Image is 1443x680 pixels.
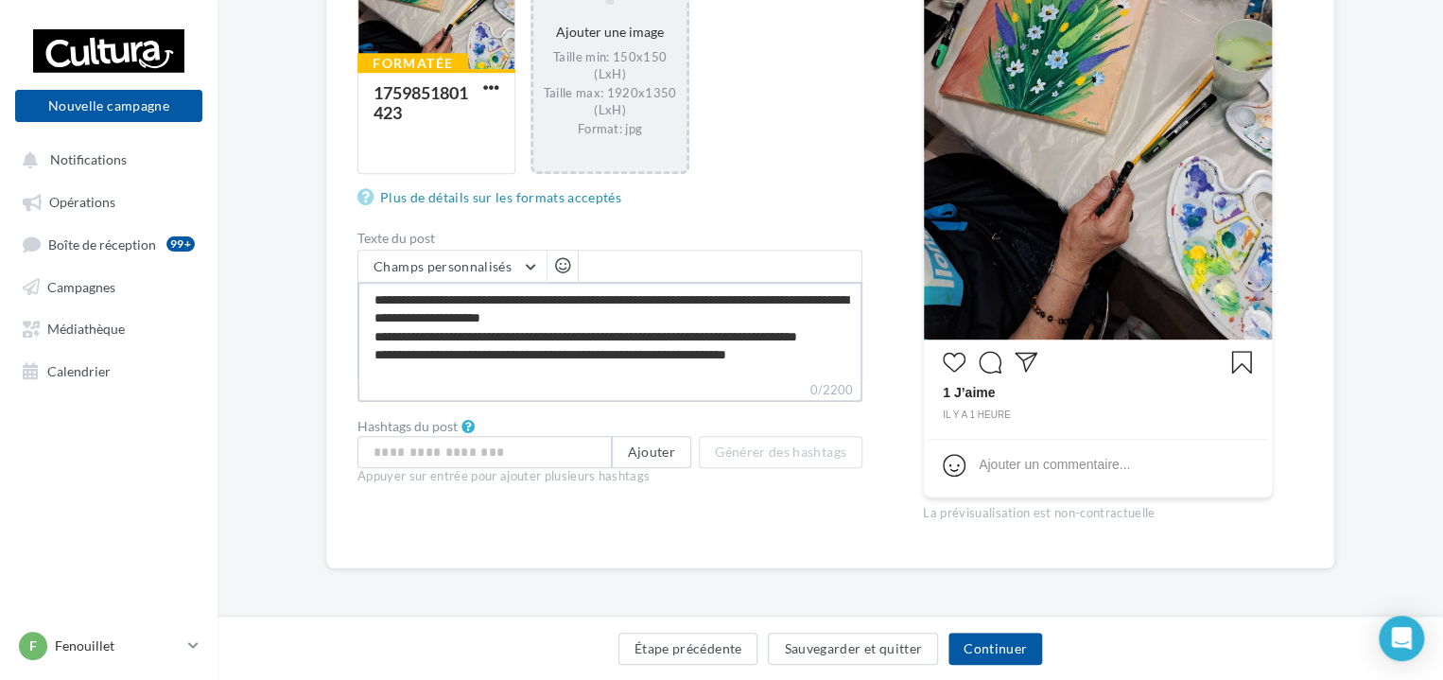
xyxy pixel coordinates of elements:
[374,82,468,123] div: 1759851801423
[979,455,1130,474] div: Ajouter un commentaire...
[11,310,206,344] a: Médiathèque
[11,353,206,387] a: Calendrier
[943,454,965,477] svg: Emoji
[47,362,111,378] span: Calendrier
[11,183,206,218] a: Opérations
[357,380,862,402] label: 0/2200
[15,90,202,122] button: Nouvelle campagne
[979,351,1001,374] svg: Commenter
[11,226,206,261] a: Boîte de réception99+
[357,186,629,209] a: Plus de détails sur les formats acceptés
[612,436,691,468] button: Ajouter
[1015,351,1037,374] svg: Partager la publication
[1230,351,1253,374] svg: Enregistrer
[47,321,125,337] span: Médiathèque
[618,633,758,665] button: Étape précédente
[357,53,468,74] div: Formatée
[50,151,127,167] span: Notifications
[11,142,199,176] button: Notifications
[948,633,1042,665] button: Continuer
[357,232,862,245] label: Texte du post
[55,636,181,655] p: Fenouillet
[357,420,458,433] label: Hashtags du post
[47,278,115,294] span: Campagnes
[1379,616,1424,661] div: Open Intercom Messenger
[943,407,1253,424] div: il y a 1 heure
[166,236,195,252] div: 99+
[48,235,156,252] span: Boîte de réception
[943,351,965,374] svg: J’aime
[699,436,862,468] button: Générer des hashtags
[15,628,202,664] a: F Fenouillet
[374,258,512,274] span: Champs personnalisés
[11,269,206,303] a: Campagnes
[49,194,115,210] span: Opérations
[358,251,547,283] button: Champs personnalisés
[29,636,37,655] span: F
[923,497,1273,522] div: La prévisualisation est non-contractuelle
[943,383,1253,407] div: 1 J’aime
[357,468,862,485] div: Appuyer sur entrée pour ajouter plusieurs hashtags
[768,633,938,665] button: Sauvegarder et quitter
